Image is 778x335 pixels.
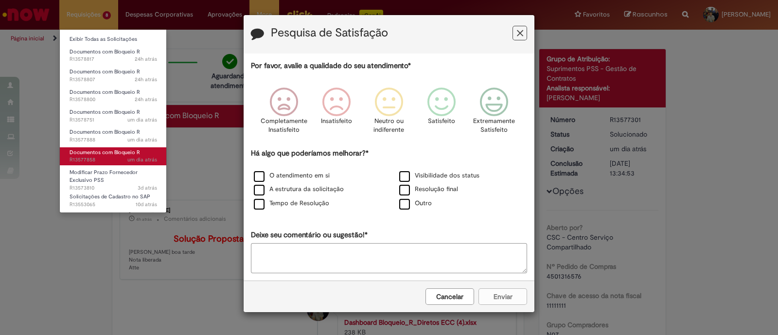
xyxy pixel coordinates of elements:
label: Pesquisa de Satisfação [271,27,388,39]
time: 29/09/2025 15:46:46 [127,136,157,143]
span: Documentos com Bloqueio R [70,108,140,116]
div: Extremamente Satisfeito [469,80,519,147]
span: Documentos com Bloqueio R [70,128,140,136]
span: R13577858 [70,156,157,164]
span: R13578800 [70,96,157,104]
label: Visibilidade dos status [399,171,479,180]
ul: Requisições [59,29,167,213]
span: 24h atrás [135,96,157,103]
label: Deixe seu comentário ou sugestão!* [251,230,368,240]
time: 29/09/2025 18:15:05 [135,76,157,83]
a: Aberto R13578817 : Documentos com Bloqueio R [60,47,167,65]
time: 29/09/2025 18:11:49 [135,96,157,103]
label: Resolução final [399,185,458,194]
span: R13577888 [70,136,157,144]
span: um dia atrás [127,116,157,123]
div: Neutro ou indiferente [364,80,414,147]
span: Documentos com Bloqueio R [70,68,140,75]
span: R13578751 [70,116,157,124]
span: 24h atrás [135,76,157,83]
time: 21/09/2025 09:03:17 [136,201,157,208]
div: Satisfeito [417,80,466,147]
div: Há algo que poderíamos melhorar?* [251,148,527,211]
span: Modificar Prazo Fornecedor Exclusivo PSS [70,169,138,184]
span: R13578817 [70,55,157,63]
time: 29/09/2025 17:58:29 [127,116,157,123]
span: R13578807 [70,76,157,84]
p: Satisfeito [428,117,455,126]
span: 10d atrás [136,201,157,208]
a: Aberto R13578800 : Documentos com Bloqueio R [60,87,167,105]
div: Insatisfeito [312,80,361,147]
button: Cancelar [425,288,474,305]
span: 24h atrás [135,55,157,63]
label: O atendimento em si [254,171,330,180]
a: Aberto R13578751 : Documentos com Bloqueio R [60,107,167,125]
span: Documentos com Bloqueio R [70,48,140,55]
label: Tempo de Resolução [254,199,329,208]
a: Exibir Todas as Solicitações [60,34,167,45]
a: Aberto R13577888 : Documentos com Bloqueio R [60,127,167,145]
label: A estrutura da solicitação [254,185,344,194]
p: Neutro ou indiferente [371,117,407,135]
a: Aberto R13577858 : Documentos com Bloqueio R [60,147,167,165]
p: Completamente Insatisfeito [261,117,307,135]
a: Aberto R13553065 : Solicitações de Cadastro no SAP [60,192,167,210]
span: 3d atrás [138,184,157,192]
span: Documentos com Bloqueio R [70,149,140,156]
span: Solicitações de Cadastro no SAP [70,193,150,200]
label: Outro [399,199,432,208]
span: Documentos com Bloqueio R [70,88,140,96]
time: 29/09/2025 18:17:08 [135,55,157,63]
a: Aberto R13573810 : Modificar Prazo Fornecedor Exclusivo PSS [60,167,167,188]
a: Aberto R13578807 : Documentos com Bloqueio R [60,67,167,85]
div: Completamente Insatisfeito [259,80,308,147]
span: R13553065 [70,201,157,209]
p: Insatisfeito [321,117,352,126]
span: um dia atrás [127,136,157,143]
p: Extremamente Satisfeito [473,117,515,135]
span: um dia atrás [127,156,157,163]
label: Por favor, avalie a qualidade do seu atendimento* [251,61,411,71]
time: 28/09/2025 10:40:18 [138,184,157,192]
span: R13573810 [70,184,157,192]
